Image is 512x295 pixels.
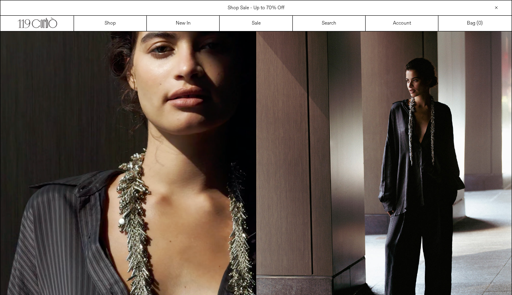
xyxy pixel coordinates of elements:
[293,16,366,31] a: Search
[478,20,483,27] span: )
[220,16,292,31] a: Sale
[438,16,511,31] a: Bag ()
[366,16,438,31] a: Account
[478,20,481,27] span: 0
[147,16,220,31] a: New In
[228,5,284,11] a: Shop Sale - Up to 70% Off
[74,16,147,31] a: Shop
